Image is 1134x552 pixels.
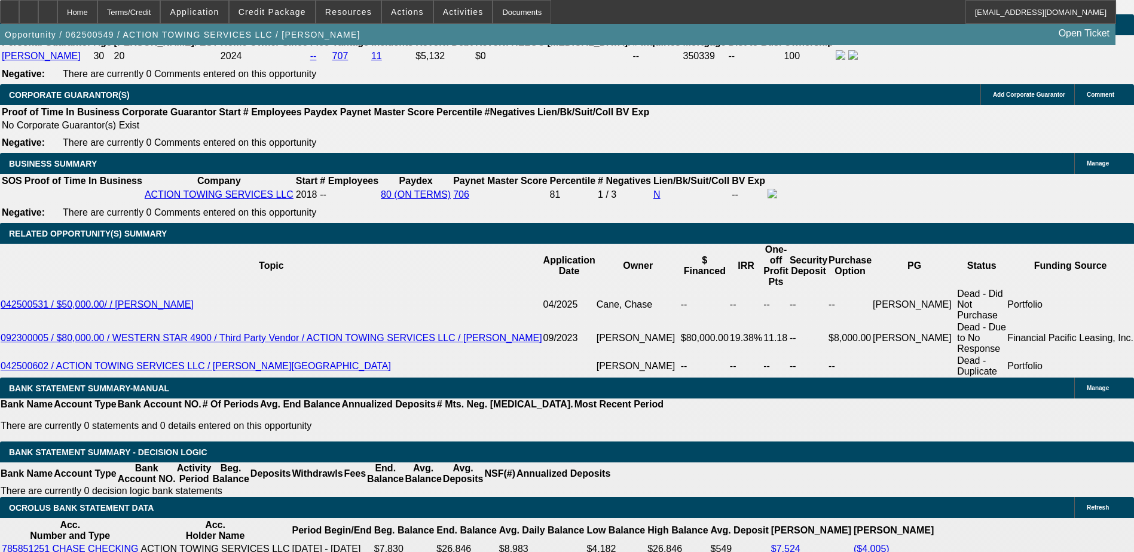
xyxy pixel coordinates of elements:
td: 100 [783,50,834,63]
button: Resources [316,1,381,23]
span: Credit Package [239,7,306,17]
button: Actions [382,1,433,23]
th: PG [872,244,956,288]
th: [PERSON_NAME] [853,519,934,542]
td: -- [763,355,789,378]
span: There are currently 0 Comments entered on this opportunity [63,69,316,79]
td: Dead - Due to No Response [956,321,1007,355]
b: # Employees [243,107,302,117]
th: Account Type [53,398,117,410]
b: Corporate Guarantor [122,107,216,117]
td: $80,000.00 [680,321,729,355]
b: Start [219,107,240,117]
th: Deposits [250,462,292,485]
th: Avg. End Balance [259,398,341,410]
b: Lien/Bk/Suit/Coll [537,107,613,117]
th: Beg. Balance [212,462,249,485]
td: Dead - Duplicate [956,355,1007,378]
th: Purchase Option [828,244,872,288]
a: ACTION TOWING SERVICES LLC [145,189,294,200]
th: # Mts. Neg. [MEDICAL_DATA]. [436,398,574,410]
td: $0 [475,50,631,63]
span: Manage [1087,385,1109,391]
a: 042500531 / $50,000.00/ / [PERSON_NAME] [1,299,194,309]
td: -- [789,288,828,321]
a: 11 [371,51,382,61]
td: -- [729,355,763,378]
span: RELATED OPPORTUNITY(S) SUMMARY [9,229,167,238]
th: [PERSON_NAME] [771,519,852,542]
td: $5,132 [415,50,473,63]
th: Proof of Time In Business [24,175,143,187]
td: -- [789,321,828,355]
th: SOS [1,175,23,187]
a: N [653,189,661,200]
th: Fees [344,462,366,485]
td: -- [763,288,789,321]
td: -- [680,355,729,378]
td: -- [728,50,783,63]
th: End. Balance [366,462,404,485]
td: -- [828,288,872,321]
span: Resources [325,7,372,17]
img: linkedin-icon.png [848,50,858,60]
td: 350339 [683,50,727,63]
b: Paydex [304,107,338,117]
th: Acc. Holder Name [140,519,291,542]
th: One-off Profit Pts [763,244,789,288]
b: Paynet Master Score [453,176,547,186]
a: 042500602 / ACTION TOWING SERVICES LLC / [PERSON_NAME][GEOGRAPHIC_DATA] [1,361,391,371]
a: 706 [453,189,469,200]
th: Status [956,244,1007,288]
a: 80 (ON TERMS) [381,189,451,200]
th: Activity Period [176,462,212,485]
th: Bank Account NO. [117,462,176,485]
th: Avg. Deposits [442,462,484,485]
th: Avg. Balance [404,462,442,485]
td: Portfolio [1007,288,1134,321]
th: Beg. Balance [374,519,435,542]
th: Period Begin/End [292,519,372,542]
th: Security Deposit [789,244,828,288]
span: CORPORATE GUARANTOR(S) [9,90,130,100]
button: Application [161,1,228,23]
span: Comment [1087,91,1114,98]
td: [PERSON_NAME] [596,321,680,355]
td: -- [731,188,766,201]
th: Funding Source [1007,244,1134,288]
th: Annualized Deposits [341,398,436,410]
span: Opportunity / 062500549 / ACTION TOWING SERVICES LLC / [PERSON_NAME] [5,30,360,39]
th: Low Balance [586,519,646,542]
td: Financial Pacific Leasing, Inc. [1007,321,1134,355]
th: IRR [729,244,763,288]
a: -- [310,51,317,61]
th: Owner [596,244,680,288]
td: [PERSON_NAME] [872,288,956,321]
th: Avg. Deposit [710,519,769,542]
span: BANK STATEMENT SUMMARY-MANUAL [9,384,169,393]
th: Application Date [543,244,596,288]
td: -- [789,355,828,378]
b: Paynet Master Score [340,107,434,117]
span: BUSINESS SUMMARY [9,159,97,168]
th: High Balance [647,519,708,542]
span: Refresh [1087,504,1109,511]
b: Negative: [2,69,45,79]
th: Bank Account NO. [117,398,202,410]
td: -- [729,288,763,321]
td: 09/2023 [543,321,596,355]
td: No Corporate Guarantor(s) Exist [1,119,655,131]
th: Proof of Time In Business [1,106,120,118]
b: Percentile [550,176,595,186]
span: Activities [443,7,484,17]
img: facebook-icon.png [768,189,777,198]
span: Bank Statement Summary - Decision Logic [9,447,207,457]
div: 81 [550,189,595,200]
b: Company [197,176,241,186]
td: $8,000.00 [828,321,872,355]
b: #Negatives [485,107,536,117]
th: Avg. Daily Balance [499,519,585,542]
span: Application [170,7,219,17]
span: Manage [1087,160,1109,167]
b: # Employees [320,176,378,186]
